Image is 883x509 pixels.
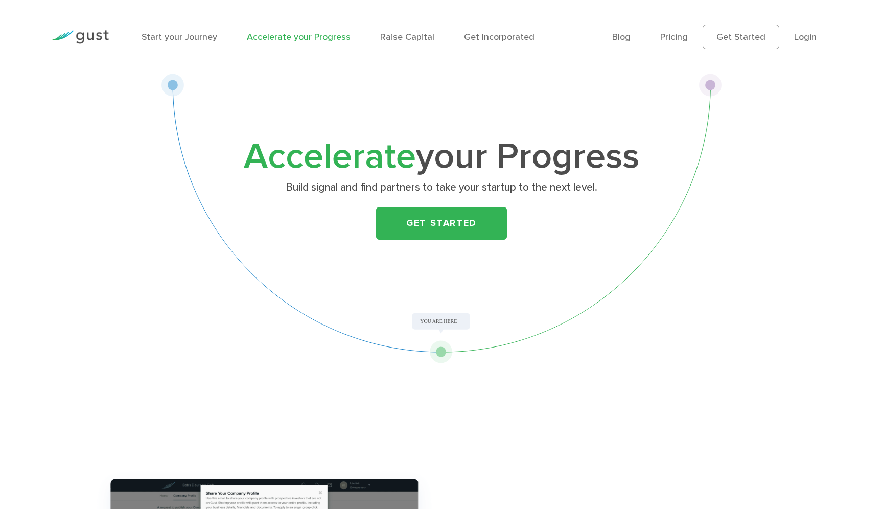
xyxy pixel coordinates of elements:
a: Get Started [703,25,779,49]
h1: your Progress [240,141,643,173]
a: Blog [612,32,631,42]
a: Pricing [660,32,688,42]
a: Start your Journey [142,32,217,42]
p: Build signal and find partners to take your startup to the next level. [243,180,639,195]
a: Get Started [376,207,507,240]
a: Get Incorporated [464,32,535,42]
img: Gust Logo [52,30,109,44]
span: Accelerate [244,135,416,178]
a: Accelerate your Progress [247,32,351,42]
a: Login [794,32,817,42]
a: Raise Capital [380,32,434,42]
